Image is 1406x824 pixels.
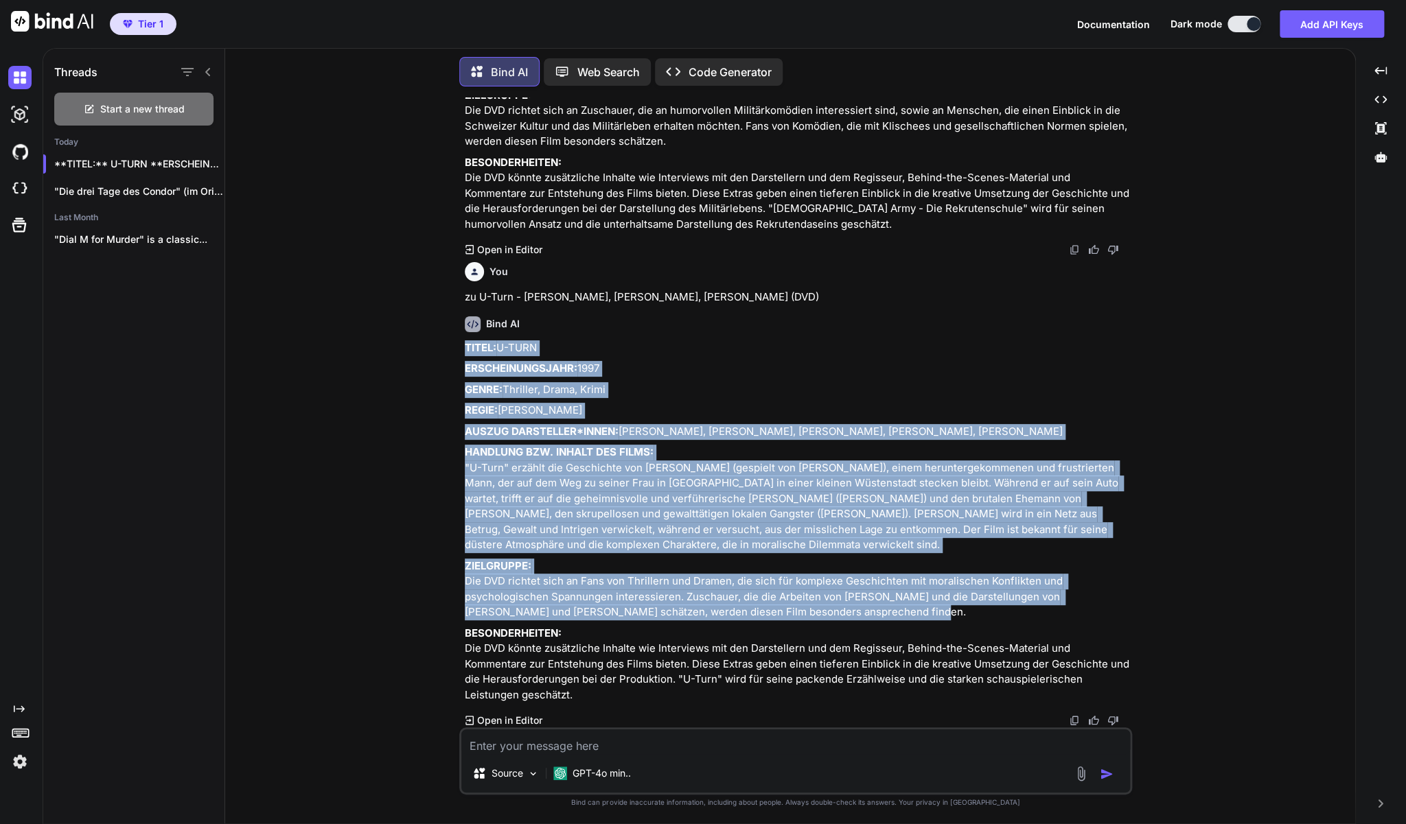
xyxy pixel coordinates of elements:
p: [PERSON_NAME], [PERSON_NAME], [PERSON_NAME], [PERSON_NAME], [PERSON_NAME] [465,424,1129,440]
img: Bind AI [11,11,93,32]
span: Start a new thread [100,102,185,116]
img: cloudideIcon [8,177,32,200]
button: premiumTier 1 [110,13,176,35]
p: "U-Turn" erzählt die Geschichte von [PERSON_NAME] (gespielt von [PERSON_NAME]), einem heruntergek... [465,445,1129,553]
p: Die DVD könnte zusätzliche Inhalte wie Interviews mit den Darstellern und dem Regisseur, Behind-t... [465,155,1129,233]
img: GPT-4o mini [553,766,567,780]
p: U-TURN [465,340,1129,356]
span: Tier 1 [138,17,163,31]
img: settings [8,750,32,773]
strong: AUSZUG DARSTELLER*INNEN: [465,425,619,438]
p: Code Generator [689,64,772,80]
img: premium [123,20,132,28]
strong: BESONDERHEITEN: [465,156,562,169]
strong: HANDLUNG BZW. INHALT DES FILMS: [465,445,654,458]
strong: REGIE: [465,403,498,416]
strong: TITEL: [465,341,496,354]
p: "Die drei Tage des Condor" (im Original:... [54,185,224,198]
strong: ZIELGRUPPE: [465,559,531,572]
strong: BESONDERHEITEN: [465,626,562,639]
img: dislike [1107,715,1118,726]
h2: Last Month [43,212,224,223]
span: Dark mode [1171,17,1222,31]
img: dislike [1107,244,1118,255]
img: like [1088,715,1099,726]
button: Add API Keys [1280,10,1384,38]
img: darkChat [8,66,32,89]
p: Open in Editor [476,243,542,257]
img: attachment [1073,766,1089,781]
p: Source [492,766,523,780]
p: Die DVD richtet sich an Fans von Thrillern und Dramen, die sich für komplexe Geschichten mit mora... [465,558,1129,620]
strong: GENRE: [465,383,503,396]
p: **TITEL:** U-TURN **ERSCHEINUNGSJAHR:**... [54,157,224,171]
p: Thriller, Drama, Krimi [465,382,1129,398]
h6: You [489,265,508,279]
p: Die DVD richtet sich an Zuschauer, die an humorvollen Militärkomödien interessiert sind, sowie an... [465,88,1129,150]
p: Die DVD könnte zusätzliche Inhalte wie Interviews mit den Darstellern und dem Regisseur, Behind-t... [465,626,1129,703]
p: "Dial M for Murder" is a classic... [54,233,224,246]
button: Documentation [1077,17,1150,32]
img: darkAi-studio [8,103,32,126]
strong: ZIELGRUPPE: [465,89,531,102]
img: githubDark [8,140,32,163]
h2: Today [43,137,224,148]
strong: ERSCHEINUNGSJAHR: [465,362,577,375]
p: Web Search [577,64,640,80]
p: [PERSON_NAME] [465,403,1129,419]
p: GPT-4o min.. [573,766,631,780]
p: 1997 [465,361,1129,377]
img: like [1088,244,1099,255]
span: Documentation [1077,19,1150,30]
img: icon [1100,767,1114,781]
img: copy [1069,715,1080,726]
p: Bind can provide inaccurate information, including about people. Always double-check its answers.... [459,797,1132,808]
p: zu U-Turn - [PERSON_NAME], [PERSON_NAME], [PERSON_NAME] (DVD) [465,290,1129,305]
img: Pick Models [527,768,539,779]
img: copy [1069,244,1080,255]
p: Open in Editor [476,714,542,727]
h6: Bind AI [486,317,520,331]
p: Bind AI [491,64,528,80]
h1: Threads [54,64,97,80]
